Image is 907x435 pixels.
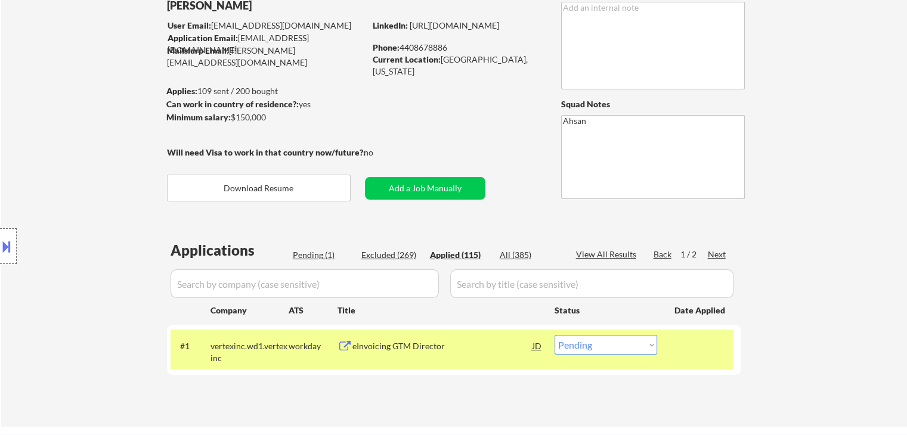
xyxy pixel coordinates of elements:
[450,269,733,298] input: Search by title (case sensitive)
[373,54,441,64] strong: Current Location:
[708,248,727,260] div: Next
[654,248,673,260] div: Back
[361,249,421,261] div: Excluded (269)
[211,340,289,363] div: vertexinc.wd1.vertexinc
[168,33,238,43] strong: Application Email:
[211,304,289,316] div: Company
[166,98,361,110] div: yes
[289,304,338,316] div: ATS
[680,248,708,260] div: 1 / 2
[168,20,211,30] strong: User Email:
[171,269,439,298] input: Search by company (case sensitive)
[338,304,543,316] div: Title
[373,42,400,52] strong: Phone:
[531,335,543,356] div: JD
[561,98,745,110] div: Squad Notes
[576,248,640,260] div: View All Results
[410,20,499,30] a: [URL][DOMAIN_NAME]
[364,147,398,159] div: no
[167,45,229,55] strong: Mailslurp Email:
[168,20,365,32] div: [EMAIL_ADDRESS][DOMAIN_NAME]
[373,54,541,77] div: [GEOGRAPHIC_DATA], [US_STATE]
[171,243,289,257] div: Applications
[167,45,365,68] div: [PERSON_NAME][EMAIL_ADDRESS][DOMAIN_NAME]
[430,249,490,261] div: Applied (115)
[352,340,533,352] div: eInvoicing GTM Director
[166,111,365,123] div: $150,000
[674,304,727,316] div: Date Applied
[166,85,365,97] div: 109 sent / 200 bought
[289,340,338,352] div: workday
[500,249,559,261] div: All (385)
[365,177,485,200] button: Add a Job Manually
[166,99,299,109] strong: Can work in country of residence?:
[167,147,366,157] strong: Will need Visa to work in that country now/future?:
[373,42,541,54] div: 4408678886
[373,20,408,30] strong: LinkedIn:
[168,32,365,55] div: [EMAIL_ADDRESS][DOMAIN_NAME]
[293,249,352,261] div: Pending (1)
[555,299,657,321] div: Status
[167,175,351,201] button: Download Resume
